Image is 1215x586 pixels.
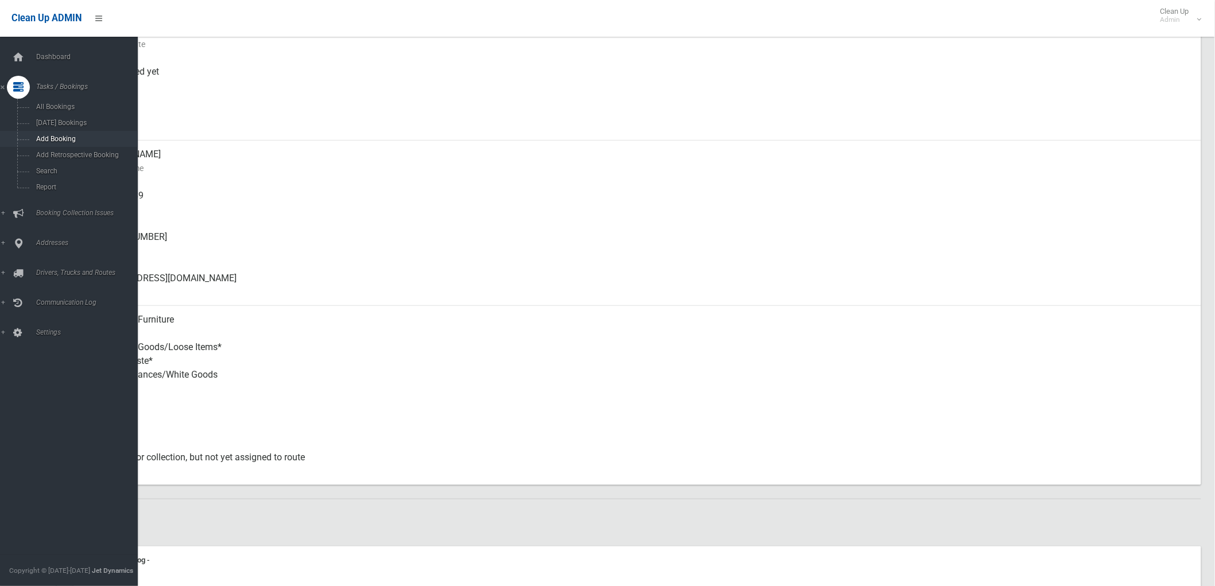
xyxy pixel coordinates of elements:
strong: Jet Dynamics [92,566,133,575]
div: [DATE] 2:00 pm [80,567,1194,581]
div: [EMAIL_ADDRESS][DOMAIN_NAME] [92,265,1192,306]
span: Communication Log [33,298,148,306]
span: Drivers, Trucks and Routes [33,269,148,277]
span: [DATE] Bookings [33,119,138,127]
h2: History [51,513,1201,528]
div: [PHONE_NUMBER] [92,223,1192,265]
small: Admin [1160,15,1189,24]
div: [DATE] [92,99,1192,141]
small: Oversized [92,423,1192,437]
span: Settings [33,328,148,336]
div: Communication Log - [80,553,1194,567]
small: Mobile [92,203,1192,216]
span: Clean Up ADMIN [11,13,82,24]
small: Collection Date [92,37,1192,51]
span: All Bookings [33,103,138,111]
span: Dashboard [33,53,148,61]
span: Booking Collection Issues [33,209,148,217]
span: Report [33,183,138,191]
a: [EMAIL_ADDRESS][DOMAIN_NAME]Email [51,265,1201,306]
small: Status [92,464,1192,478]
small: Landline [92,244,1192,258]
small: Email [92,285,1192,299]
span: Copyright © [DATE]-[DATE] [9,566,90,575]
small: Contact Name [92,161,1192,175]
div: [DATE] [92,17,1192,58]
small: Items [92,382,1192,395]
span: Add Booking [33,135,138,143]
div: 0406057389 [92,182,1192,223]
div: [PERSON_NAME] [92,141,1192,182]
span: Addresses [33,239,148,247]
div: Not collected yet [92,58,1192,99]
div: Approved for collection, but not yet assigned to route [92,444,1192,485]
span: Tasks / Bookings [33,83,148,91]
small: Zone [92,120,1192,134]
span: Add Retrospective Booking [33,151,138,159]
div: Yes [92,402,1192,444]
span: Search [33,167,138,175]
span: Clean Up [1155,7,1201,24]
div: Household Furniture Electronics Household Goods/Loose Items* Garden Waste* Metal Appliances/White... [92,306,1192,402]
small: Collected At [92,79,1192,92]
